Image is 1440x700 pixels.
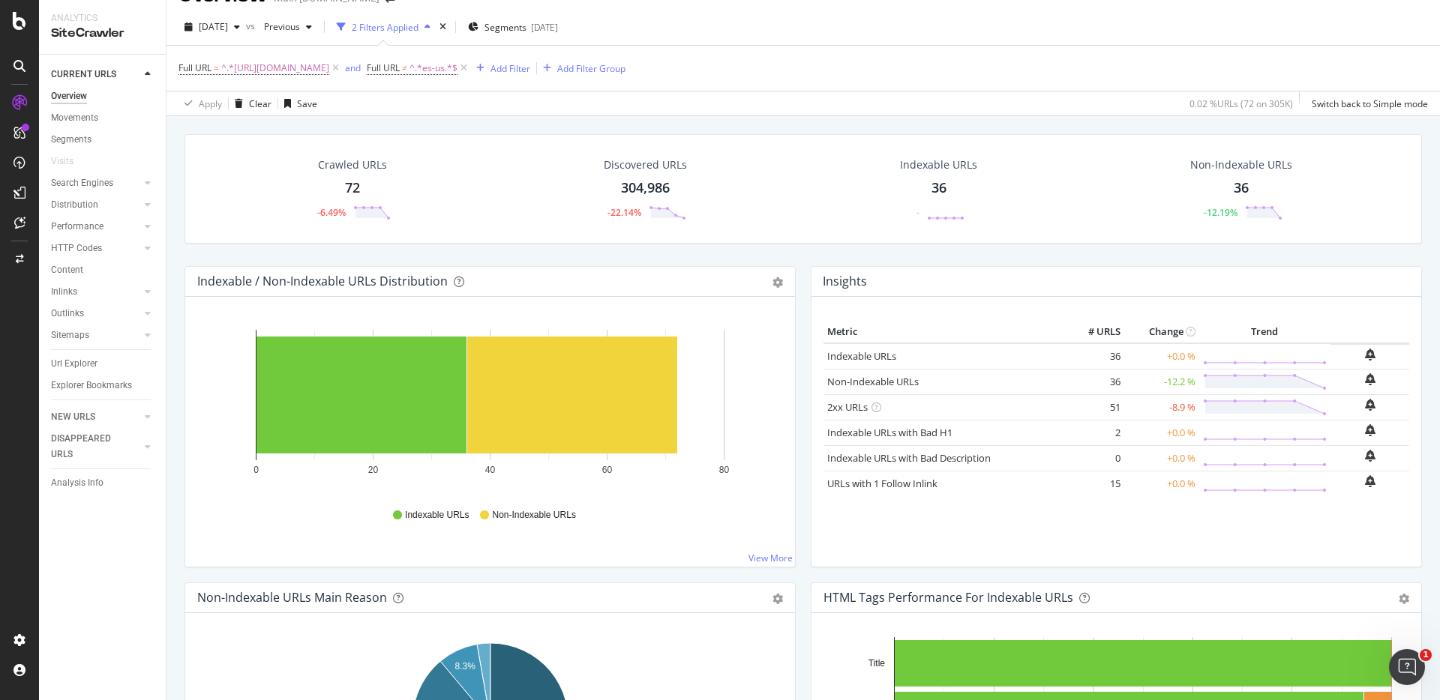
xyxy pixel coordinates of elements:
div: times [436,19,449,34]
span: Full URL [178,61,211,74]
a: HTTP Codes [51,241,140,256]
td: 15 [1064,471,1124,496]
a: Performance [51,219,140,235]
a: 2xx URLs [827,400,868,414]
a: Overview [51,88,155,104]
span: Indexable URLs [405,509,469,522]
div: NEW URLS [51,409,95,425]
button: Add Filter [470,59,530,77]
div: -6.49% [317,206,346,219]
button: [DATE] [178,15,246,39]
td: 51 [1064,394,1124,420]
button: Switch back to Simple mode [1306,91,1428,115]
div: bell-plus [1365,399,1375,411]
text: 80 [719,465,730,475]
td: +0.0 % [1124,471,1199,496]
a: Visits [51,154,88,169]
span: 1 [1420,649,1432,661]
div: 72 [345,178,360,198]
div: gear [772,277,783,288]
span: Non-Indexable URLs [492,509,575,522]
div: 36 [931,178,946,198]
span: Segments [484,21,526,34]
span: vs [246,19,258,32]
button: Apply [178,91,222,115]
div: Overview [51,88,87,104]
text: Title [868,658,886,669]
span: Previous [258,20,300,33]
a: Indexable URLs with Bad H1 [827,426,952,439]
div: Clear [249,97,271,110]
div: Indexable URLs [900,157,977,172]
button: Add Filter Group [537,59,625,77]
a: Indexable URLs [827,349,896,363]
div: bell-plus [1365,373,1375,385]
a: DISAPPEARED URLS [51,431,140,462]
div: Sitemaps [51,328,89,343]
div: gear [772,594,783,604]
div: A chart. [197,321,783,495]
a: Sitemaps [51,328,140,343]
div: Explorer Bookmarks [51,378,132,393]
a: Content [51,262,155,278]
div: Analysis Info [51,475,103,491]
div: bell-plus [1365,450,1375,462]
div: Movements [51,110,98,126]
div: Segments [51,132,91,148]
div: SiteCrawler [51,25,154,42]
div: Add Filter [490,62,530,75]
div: Distribution [51,197,98,213]
a: Indexable URLs with Bad Description [827,451,991,465]
div: HTML Tags Performance for Indexable URLs [823,590,1073,605]
div: Analytics [51,12,154,25]
td: +0.0 % [1124,343,1199,369]
a: View More [748,552,793,564]
a: Inlinks [51,284,140,300]
a: URLs with 1 Follow Inlink [827,477,937,490]
text: 0 [253,465,259,475]
button: and [345,61,361,75]
div: bell-plus [1365,424,1375,436]
td: 36 [1064,343,1124,369]
td: 2 [1064,420,1124,445]
div: 0.02 % URLs ( 72 on 305K ) [1189,97,1293,110]
div: Apply [199,97,222,110]
div: Performance [51,219,103,235]
h4: Insights [823,271,867,292]
div: [DATE] [531,21,558,34]
td: 0 [1064,445,1124,471]
span: ≠ [402,61,407,74]
div: Inlinks [51,284,77,300]
div: Visits [51,154,73,169]
button: Save [278,91,317,115]
div: bell-plus [1365,349,1375,360]
text: 60 [602,465,613,475]
span: 2025 Sep. 21st [199,20,228,33]
div: Add Filter Group [557,62,625,75]
button: Clear [229,91,271,115]
th: Trend [1199,321,1330,343]
a: Url Explorer [51,356,155,372]
button: Previous [258,15,318,39]
div: Switch back to Simple mode [1312,97,1428,110]
a: Movements [51,110,155,126]
span: ^.*[URL][DOMAIN_NAME] [221,58,329,79]
div: Non-Indexable URLs [1190,157,1292,172]
div: Crawled URLs [318,157,387,172]
div: Url Explorer [51,356,97,372]
div: gear [1399,594,1409,604]
div: 2 Filters Applied [352,21,418,34]
iframe: Intercom live chat [1389,649,1425,685]
th: # URLS [1064,321,1124,343]
div: Non-Indexable URLs Main Reason [197,590,387,605]
td: +0.0 % [1124,420,1199,445]
div: - [916,206,919,219]
span: = [214,61,219,74]
div: Indexable / Non-Indexable URLs Distribution [197,274,448,289]
text: 8.3% [455,661,476,672]
div: DISAPPEARED URLS [51,431,127,462]
th: Change [1124,321,1199,343]
button: 2 Filters Applied [331,15,436,39]
a: Explorer Bookmarks [51,378,155,393]
text: 40 [485,465,496,475]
